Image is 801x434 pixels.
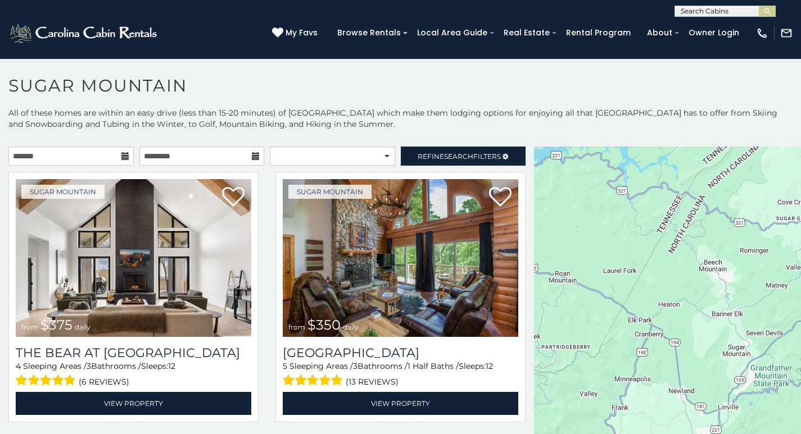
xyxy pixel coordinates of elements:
span: Search [444,152,473,161]
div: Sleeping Areas / Bathrooms / Sleeps: [16,360,251,389]
span: 4 [16,361,21,371]
a: Grouse Moor Lodge from $350 daily [283,179,518,337]
a: My Favs [272,27,320,39]
img: Grouse Moor Lodge [283,179,518,337]
span: from [21,323,38,331]
span: 5 [283,361,287,371]
span: from [288,323,305,331]
span: 12 [486,361,493,371]
span: 3 [87,361,91,371]
a: Local Area Guide [411,24,493,42]
a: Rental Program [560,24,636,42]
img: mail-regular-white.png [780,27,793,39]
a: Browse Rentals [332,24,406,42]
a: Owner Login [683,24,745,42]
span: (13 reviews) [346,374,399,389]
span: 3 [353,361,357,371]
a: Real Estate [498,24,555,42]
img: The Bear At Sugar Mountain [16,179,251,337]
a: The Bear At Sugar Mountain from $375 daily [16,179,251,337]
span: daily [75,323,90,331]
a: About [641,24,678,42]
img: White-1-2.png [8,22,160,44]
span: daily [343,323,359,331]
div: Sleeping Areas / Bathrooms / Sleeps: [283,360,518,389]
span: 12 [168,361,175,371]
span: My Favs [286,27,318,39]
img: phone-regular-white.png [756,27,768,39]
h3: The Bear At Sugar Mountain [16,345,251,360]
a: [GEOGRAPHIC_DATA] [283,345,518,360]
span: (6 reviews) [79,374,129,389]
span: $350 [307,317,341,333]
span: 1 Half Baths / [408,361,459,371]
a: Add to favorites [222,186,245,209]
a: View Property [16,392,251,415]
a: The Bear At [GEOGRAPHIC_DATA] [16,345,251,360]
a: Sugar Mountain [288,185,372,199]
h3: Grouse Moor Lodge [283,345,518,360]
a: RefineSearchFilters [401,147,526,166]
span: Refine Filters [418,152,501,161]
a: Sugar Mountain [21,185,105,199]
span: $375 [40,317,73,333]
a: View Property [283,392,518,415]
a: Add to favorites [489,186,512,209]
